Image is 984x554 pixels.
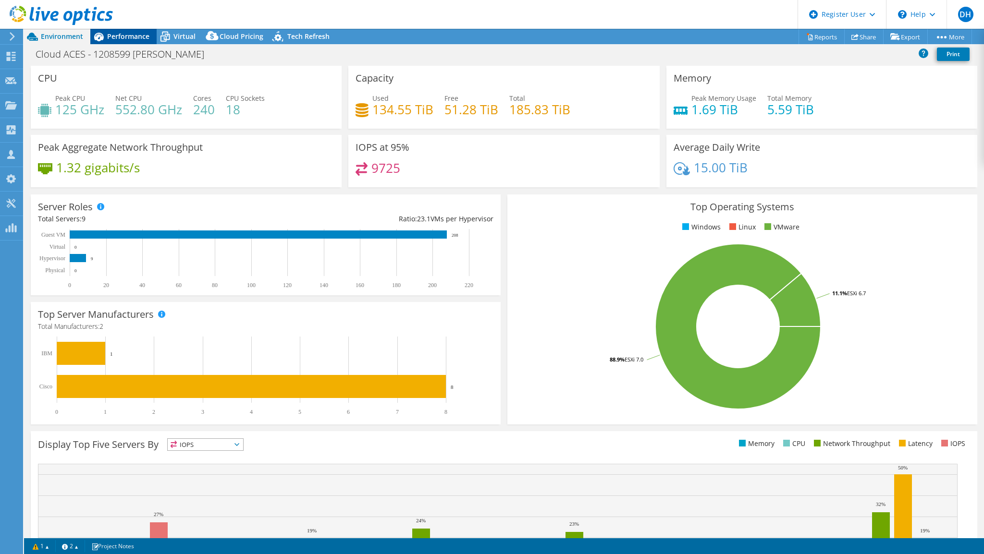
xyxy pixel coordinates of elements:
[428,282,437,289] text: 200
[812,438,890,449] li: Network Throughput
[226,94,265,103] span: CPU Sockets
[38,309,154,320] h3: Top Server Manufacturers
[832,289,847,297] tspan: 11.1%
[287,32,330,41] span: Tech Refresh
[298,409,301,415] text: 5
[452,233,458,238] text: 208
[107,32,149,41] span: Performance
[767,104,814,115] h4: 5.59 TiB
[266,214,493,224] div: Ratio: VMs per Hypervisor
[250,409,253,415] text: 4
[591,537,601,543] text: 15%
[876,501,886,507] text: 32%
[958,7,973,22] span: DH
[509,104,570,115] h4: 185.83 TiB
[727,222,756,232] li: Linux
[226,104,265,115] h4: 18
[41,350,52,357] text: IBM
[38,142,203,153] h3: Peak Aggregate Network Throughput
[416,518,426,523] text: 24%
[247,282,256,289] text: 100
[356,282,364,289] text: 160
[26,540,56,552] a: 1
[451,384,454,390] text: 8
[41,32,83,41] span: Environment
[39,383,52,390] text: Cisco
[55,94,85,103] span: Peak CPU
[844,29,884,44] a: Share
[99,322,103,331] span: 2
[154,511,163,517] text: 27%
[103,282,109,289] text: 20
[392,282,401,289] text: 180
[347,409,350,415] text: 6
[694,162,748,173] h4: 15.00 TiB
[283,282,292,289] text: 120
[762,222,799,232] li: VMware
[444,104,498,115] h4: 51.28 TiB
[897,438,933,449] li: Latency
[307,528,317,533] text: 19%
[898,10,907,19] svg: \n
[847,289,866,297] tspan: ESXi 6.7
[110,351,113,357] text: 1
[41,231,65,238] text: Guest VM
[371,163,400,173] h4: 9725
[898,465,908,470] text: 50%
[55,409,58,415] text: 0
[68,282,71,289] text: 0
[38,202,93,212] h3: Server Roles
[610,356,625,363] tspan: 88.9%
[920,528,930,533] text: 19%
[927,29,972,44] a: More
[168,439,243,450] span: IOPS
[939,438,965,449] li: IOPS
[883,29,928,44] a: Export
[674,142,760,153] h3: Average Daily Write
[212,282,218,289] text: 80
[799,29,845,44] a: Reports
[767,94,812,103] span: Total Memory
[91,256,93,261] text: 9
[115,94,142,103] span: Net CPU
[465,282,473,289] text: 220
[74,268,77,273] text: 0
[781,438,805,449] li: CPU
[509,94,525,103] span: Total
[220,32,263,41] span: Cloud Pricing
[372,104,433,115] h4: 134.55 TiB
[139,282,145,289] text: 40
[691,104,756,115] h4: 1.69 TiB
[115,104,182,115] h4: 552.80 GHz
[444,94,458,103] span: Free
[193,104,215,115] h4: 240
[569,521,579,527] text: 23%
[356,73,394,84] h3: Capacity
[56,162,140,173] h4: 1.32 gigabits/s
[85,540,141,552] a: Project Notes
[104,409,107,415] text: 1
[356,142,409,153] h3: IOPS at 95%
[39,255,65,262] text: Hypervisor
[45,267,65,274] text: Physical
[515,202,970,212] h3: Top Operating Systems
[372,94,389,103] span: Used
[674,73,711,84] h3: Memory
[176,282,182,289] text: 60
[38,73,57,84] h3: CPU
[691,94,756,103] span: Peak Memory Usage
[152,409,155,415] text: 2
[82,214,86,223] span: 9
[417,214,430,223] span: 23.1
[193,94,211,103] span: Cores
[38,214,266,224] div: Total Servers:
[74,245,77,250] text: 0
[396,409,399,415] text: 7
[680,222,721,232] li: Windows
[55,104,104,115] h4: 125 GHz
[173,32,196,41] span: Virtual
[937,48,970,61] a: Print
[31,49,219,60] h1: Cloud ACES - 1208599 [PERSON_NAME]
[55,540,85,552] a: 2
[320,282,328,289] text: 140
